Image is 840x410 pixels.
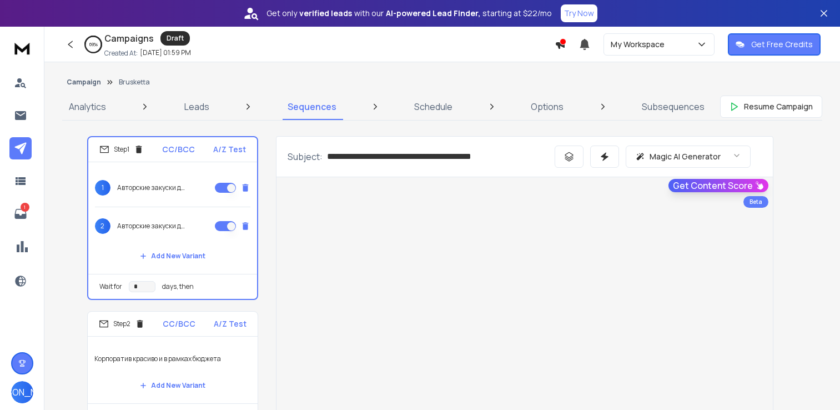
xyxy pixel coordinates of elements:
[650,151,721,162] p: Magic AI Generator
[162,144,195,155] p: CC/BCC
[214,318,247,329] p: A/Z Test
[642,100,705,113] p: Subsequences
[386,8,480,19] strong: AI-powered Lead Finder,
[281,93,343,120] a: Sequences
[561,4,597,22] button: Try Now
[160,31,190,46] div: Draft
[94,343,251,374] p: Корпоратив красиво и в рамках бюджета
[635,93,711,120] a: Subsequences
[69,100,106,113] p: Analytics
[299,8,352,19] strong: verified leads
[140,48,191,57] p: [DATE] 01:59 PM
[751,39,813,50] p: Get Free Credits
[11,381,33,403] button: [PERSON_NAME]
[99,282,122,291] p: Wait for
[743,196,768,208] div: Beta
[62,93,113,120] a: Analytics
[95,180,110,196] span: 1
[184,100,209,113] p: Leads
[104,49,138,58] p: Created At:
[67,78,101,87] button: Campaign
[178,93,216,120] a: Leads
[288,100,336,113] p: Sequences
[266,8,552,19] p: Get only with our starting at $22/mo
[104,32,154,45] h1: Campaigns
[531,100,564,113] p: Options
[626,146,751,168] button: Magic AI Generator
[89,41,98,48] p: 69 %
[131,374,214,397] button: Add New Variant
[524,93,570,120] a: Options
[162,282,194,291] p: days, then
[611,39,669,50] p: My Workspace
[11,38,33,58] img: logo
[668,179,768,192] button: Get Content Score
[163,318,195,329] p: CC/BCC
[95,218,110,234] span: 2
[720,96,822,118] button: Resume Campaign
[99,144,144,154] div: Step 1
[414,100,452,113] p: Schedule
[213,144,246,155] p: A/Z Test
[408,93,459,120] a: Schedule
[99,319,145,329] div: Step 2
[117,183,188,192] p: Авторские закуски для компаний Владивостока
[131,245,214,267] button: Add New Variant
[117,222,188,231] p: Авторские закуски для компаний Владивостока
[564,8,594,19] p: Try Now
[288,150,323,163] p: Subject:
[87,136,258,300] li: Step1CC/BCCA/Z Test1Авторские закуски для компаний Владивостока2Авторские закуски для компаний Вл...
[21,203,29,212] p: 1
[9,203,32,225] a: 1
[119,78,150,87] p: Brusketta
[728,33,821,56] button: Get Free Credits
